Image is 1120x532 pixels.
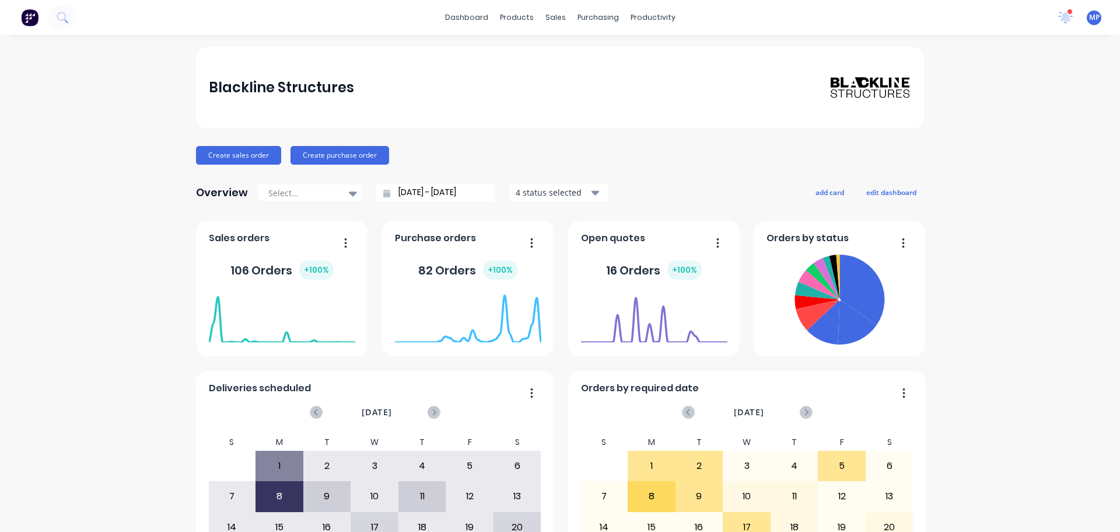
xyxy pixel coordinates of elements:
div: 11 [771,482,818,511]
div: 3 [723,451,770,481]
div: 13 [866,482,913,511]
div: 5 [818,451,865,481]
div: 7 [209,482,256,511]
span: [DATE] [362,406,392,419]
span: MP [1089,12,1100,23]
div: 5 [446,451,493,481]
div: 11 [399,482,446,511]
div: 2 [304,451,351,481]
div: 6 [494,451,541,481]
div: 9 [304,482,351,511]
div: W [351,434,398,451]
div: F [818,434,866,451]
span: Purchase orders [395,231,476,245]
div: 1 [628,451,675,481]
div: productivity [625,9,681,26]
div: W [723,434,771,451]
div: 6 [866,451,913,481]
div: 4 [399,451,446,481]
div: 3 [351,451,398,481]
span: Sales orders [209,231,269,245]
div: 106 Orders [230,260,334,280]
div: sales [540,9,572,26]
div: 2 [676,451,723,481]
img: Blackline Structures [829,76,911,99]
div: M [628,434,675,451]
div: S [494,434,541,451]
span: [DATE] [734,406,764,419]
a: dashboard [439,9,494,26]
div: purchasing [572,9,625,26]
div: F [446,434,494,451]
div: 4 [771,451,818,481]
button: Create sales order [196,146,281,165]
div: S [866,434,914,451]
div: 10 [351,482,398,511]
div: T [398,434,446,451]
div: 12 [818,482,865,511]
div: 16 Orders [606,260,702,280]
div: products [494,9,540,26]
span: Open quotes [581,231,645,245]
div: 8 [628,482,675,511]
div: 9 [676,482,723,511]
div: 82 Orders [418,260,517,280]
div: Overview [196,181,248,204]
div: 12 [446,482,493,511]
div: Blackline Structures [209,76,354,99]
button: add card [808,185,852,200]
div: T [675,434,723,451]
div: + 100 % [667,260,702,280]
div: 13 [494,482,541,511]
div: 1 [256,451,303,481]
div: 10 [723,482,770,511]
div: 8 [256,482,303,511]
img: Factory [21,9,38,26]
div: S [580,434,628,451]
div: T [771,434,818,451]
div: S [208,434,256,451]
div: 4 status selected [516,186,589,199]
button: edit dashboard [859,185,924,200]
button: Create purchase order [290,146,389,165]
div: + 100 % [483,260,517,280]
div: 7 [581,482,628,511]
span: Orders by required date [581,381,699,395]
div: T [303,434,351,451]
span: Orders by status [766,231,849,245]
div: + 100 % [299,260,334,280]
button: 4 status selected [509,184,608,201]
div: M [256,434,303,451]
